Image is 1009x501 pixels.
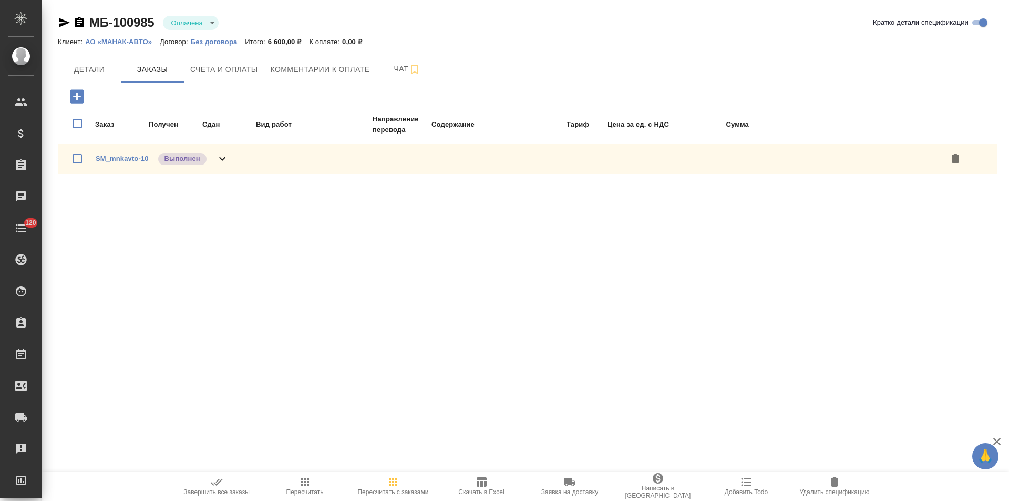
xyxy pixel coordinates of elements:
[89,15,155,29] a: МБ-100985
[19,218,43,228] span: 120
[190,63,258,76] span: Счета и оплаты
[64,63,115,76] span: Детали
[309,38,342,46] p: К оплате:
[245,38,267,46] p: Итого:
[95,114,147,136] td: Заказ
[372,114,430,136] td: Направление перевода
[164,154,200,164] p: Выполнен
[202,114,254,136] td: Сдан
[271,63,370,76] span: Комментарии к оплате
[160,38,191,46] p: Договор:
[268,38,310,46] p: 6 600,00 ₽
[73,16,86,29] button: Скопировать ссылку
[58,16,70,29] button: Скопировать ссылку для ЯМессенджера
[63,86,91,107] button: Добавить заказ
[127,63,178,76] span: Заказы
[972,443,998,469] button: 🙏
[191,37,245,46] a: Без договора
[976,445,994,467] span: 🙏
[96,155,149,162] a: SM_mnkavto-10
[191,38,245,46] p: Без договора
[255,114,371,136] td: Вид работ
[431,114,515,136] td: Содержание
[591,114,670,136] td: Цена за ед. с НДС
[85,38,160,46] p: АО «МАНАК-АВТО»
[3,215,39,241] a: 120
[408,63,421,76] svg: Подписаться
[342,38,370,46] p: 0,00 ₽
[58,38,85,46] p: Клиент:
[382,63,433,76] span: Чат
[671,114,749,136] td: Сумма
[873,17,969,28] span: Кратко детали спецификации
[148,114,201,136] td: Получен
[58,144,997,174] div: SM_mnkavto-10Выполнен
[516,114,590,136] td: Тариф
[163,16,219,30] div: Оплачена
[168,18,206,27] button: Оплачена
[85,37,160,46] a: АО «МАНАК-АВТО»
